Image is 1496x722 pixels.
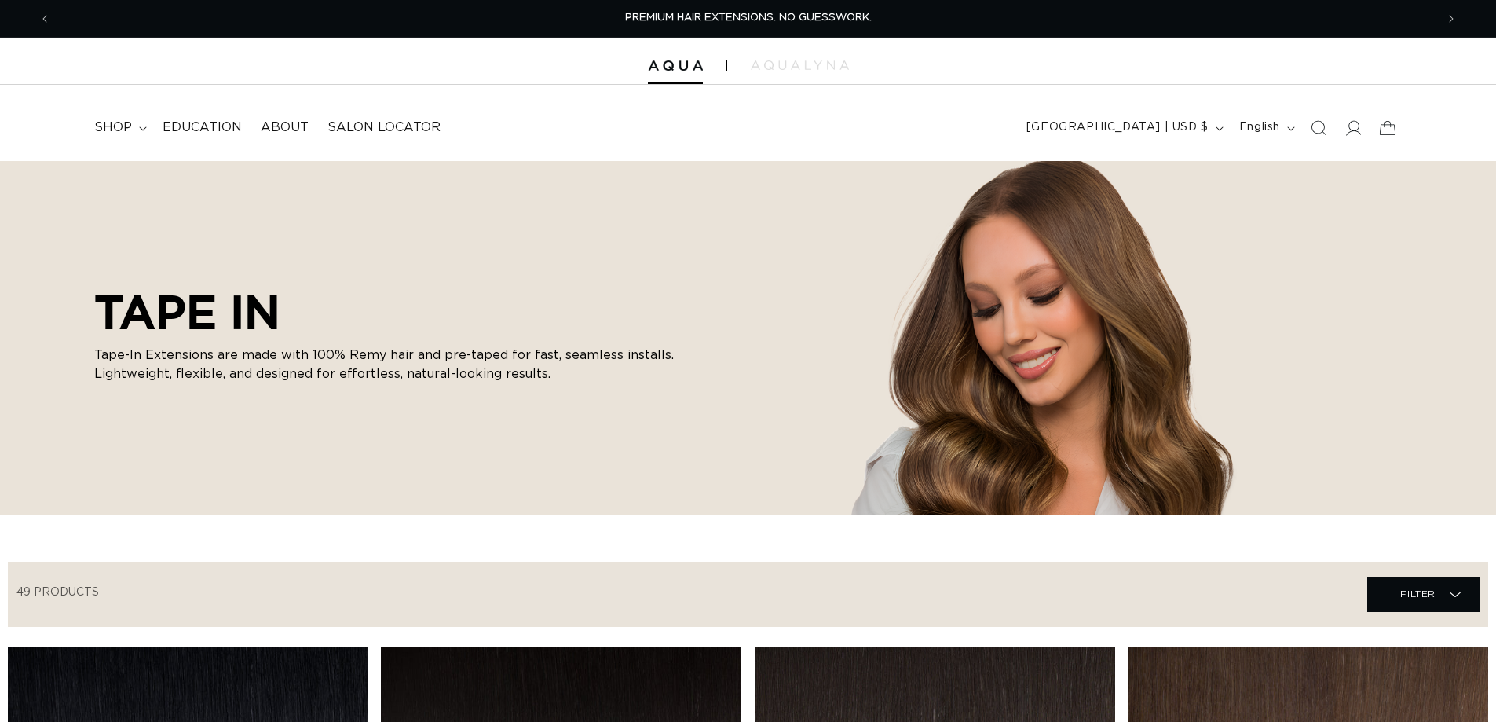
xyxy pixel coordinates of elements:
[1017,113,1230,143] button: [GEOGRAPHIC_DATA] | USD $
[27,4,62,34] button: Previous announcement
[1367,577,1480,612] summary: Filter
[318,110,450,145] a: Salon Locator
[1400,579,1436,609] span: Filter
[163,119,242,136] span: Education
[327,119,441,136] span: Salon Locator
[94,119,132,136] span: shop
[1026,119,1209,136] span: [GEOGRAPHIC_DATA] | USD $
[153,110,251,145] a: Education
[648,60,703,71] img: Aqua Hair Extensions
[1301,111,1336,145] summary: Search
[261,119,309,136] span: About
[16,587,99,598] span: 49 products
[751,60,849,70] img: aqualyna.com
[1434,4,1469,34] button: Next announcement
[1239,119,1280,136] span: English
[94,346,691,383] p: Tape-In Extensions are made with 100% Remy hair and pre-taped for fast, seamless installs. Lightw...
[94,284,691,339] h2: TAPE IN
[625,13,872,23] span: PREMIUM HAIR EXTENSIONS. NO GUESSWORK.
[85,110,153,145] summary: shop
[1230,113,1301,143] button: English
[251,110,318,145] a: About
